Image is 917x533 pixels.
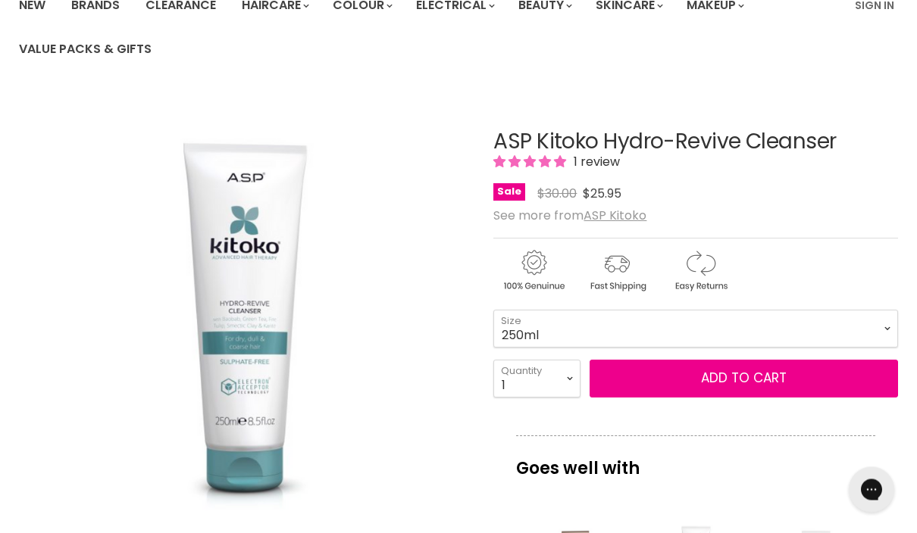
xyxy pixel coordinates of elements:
[493,131,898,154] h1: ASP Kitoko Hydro-Revive Cleanser
[516,436,875,486] p: Goes well with
[590,360,898,398] button: Add to cart
[569,154,620,171] span: 1 review
[841,462,902,518] iframe: Gorgias live chat messenger
[583,185,621,203] span: $25.95
[660,248,740,295] img: returns.gif
[701,369,787,388] span: Add to cart
[584,207,646,225] a: ASP Kitoko
[493,184,525,201] span: Sale
[493,207,646,225] span: See more from
[577,248,657,295] img: shipping.gif
[493,248,574,295] img: genuine.gif
[8,34,163,66] a: Value Packs & Gifts
[537,185,577,203] span: $30.00
[493,154,569,171] span: 5.00 stars
[493,360,581,398] select: Quantity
